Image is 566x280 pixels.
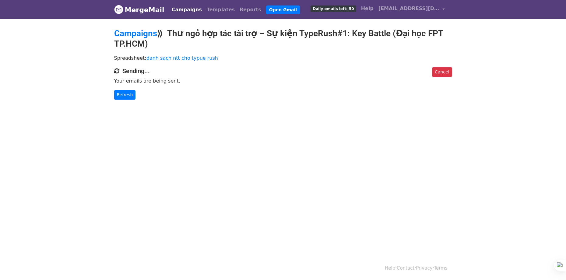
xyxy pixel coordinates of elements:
a: Open Gmail [266,5,300,14]
h4: Sending... [114,67,452,75]
a: Campaigns [114,28,157,38]
a: Contact [397,265,414,271]
a: Refresh [114,90,136,100]
a: [EMAIL_ADDRESS][DOMAIN_NAME] [376,2,447,17]
p: Spreadsheet: [114,55,452,61]
span: [EMAIL_ADDRESS][DOMAIN_NAME] [378,5,439,12]
span: Daily emails left: 50 [311,5,356,12]
p: Your emails are being sent. [114,78,452,84]
a: Cancel [432,67,452,77]
img: MergeMail logo [114,5,123,14]
a: Reports [237,4,264,16]
a: MergeMail [114,3,164,16]
a: Templates [204,4,237,16]
a: danh sach ntt cho typue rush [146,55,218,61]
a: Privacy [416,265,432,271]
a: Campaigns [169,4,204,16]
a: Help [359,2,376,15]
a: Help [385,265,395,271]
h2: ⟫ Thư ngỏ hợp tác tài trợ – Sự kiện TypeRush#1: Key Battle (Đại học FPT TP.HCM) [114,28,452,49]
a: Terms [434,265,447,271]
a: Daily emails left: 50 [308,2,358,15]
